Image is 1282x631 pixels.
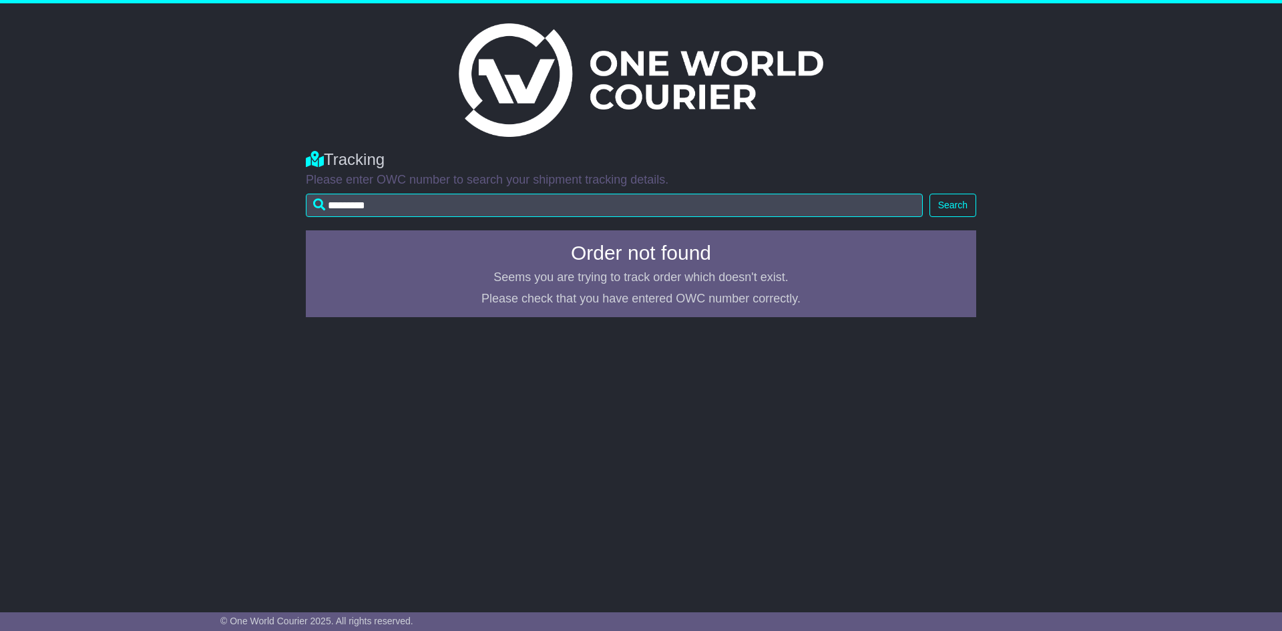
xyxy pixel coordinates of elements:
p: Please check that you have entered OWC number correctly. [314,292,968,306]
span: © One World Courier 2025. All rights reserved. [220,616,413,626]
p: Please enter OWC number to search your shipment tracking details. [306,173,976,188]
img: Light [459,23,823,137]
button: Search [929,194,976,217]
div: Tracking [306,150,976,170]
h4: Order not found [314,242,968,264]
p: Seems you are trying to track order which doesn't exist. [314,270,968,285]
